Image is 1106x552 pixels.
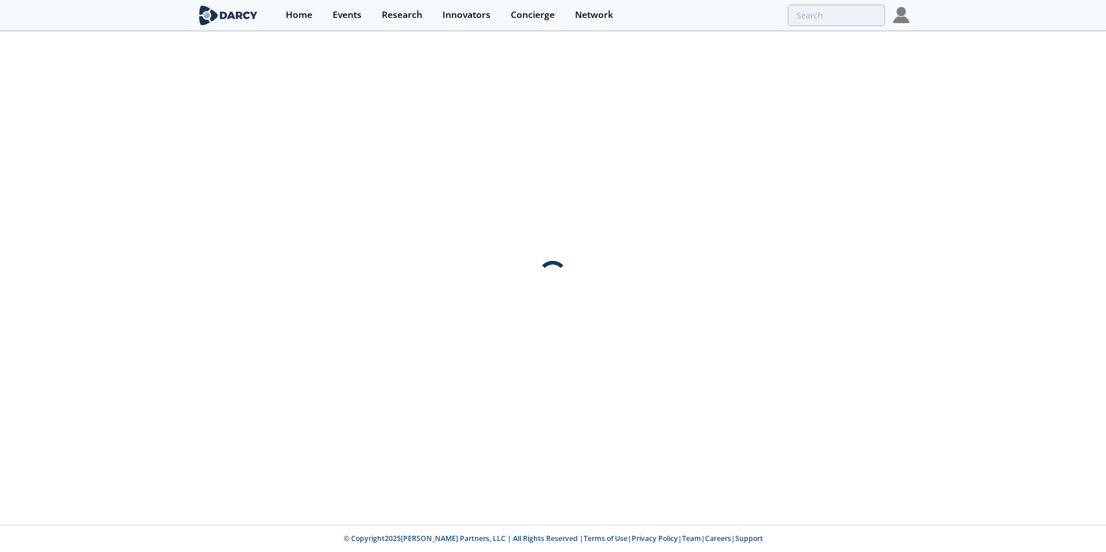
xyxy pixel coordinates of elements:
a: Support [735,533,763,543]
a: Privacy Policy [632,533,678,543]
input: Advanced Search [788,5,885,26]
div: Research [382,10,422,20]
a: Careers [705,533,731,543]
a: Terms of Use [584,533,628,543]
img: logo-wide.svg [197,5,260,25]
div: Network [575,10,613,20]
div: Events [333,10,362,20]
p: © Copyright 2025 [PERSON_NAME] Partners, LLC | All Rights Reserved | | | | | [125,533,981,544]
div: Innovators [443,10,491,20]
img: Profile [893,7,909,23]
div: Concierge [511,10,555,20]
a: Team [682,533,701,543]
div: Home [286,10,312,20]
